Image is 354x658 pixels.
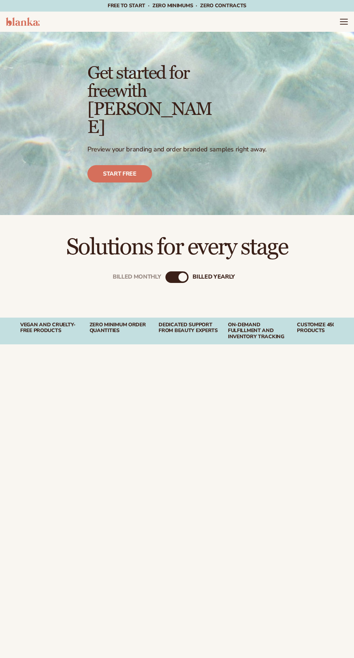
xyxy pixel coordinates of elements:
[228,322,291,340] div: On-Demand Fulfillment and Inventory Tracking
[340,17,348,26] summary: Menu
[20,235,334,259] h2: Solutions for every stage
[159,322,221,334] div: Dedicated Support From Beauty Experts
[20,322,83,334] div: Vegan and Cruelty-Free Products
[193,274,235,280] div: billed Yearly
[108,2,246,9] span: Free to start · ZERO minimums · ZERO contracts
[6,17,40,26] img: logo
[90,322,152,334] div: Zero Minimum Order QuantitieS
[87,165,152,182] a: Start free
[87,64,217,137] h1: Get started for free with [PERSON_NAME]
[113,274,161,280] div: Billed Monthly
[87,145,267,154] p: Preview your branding and order branded samples right away.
